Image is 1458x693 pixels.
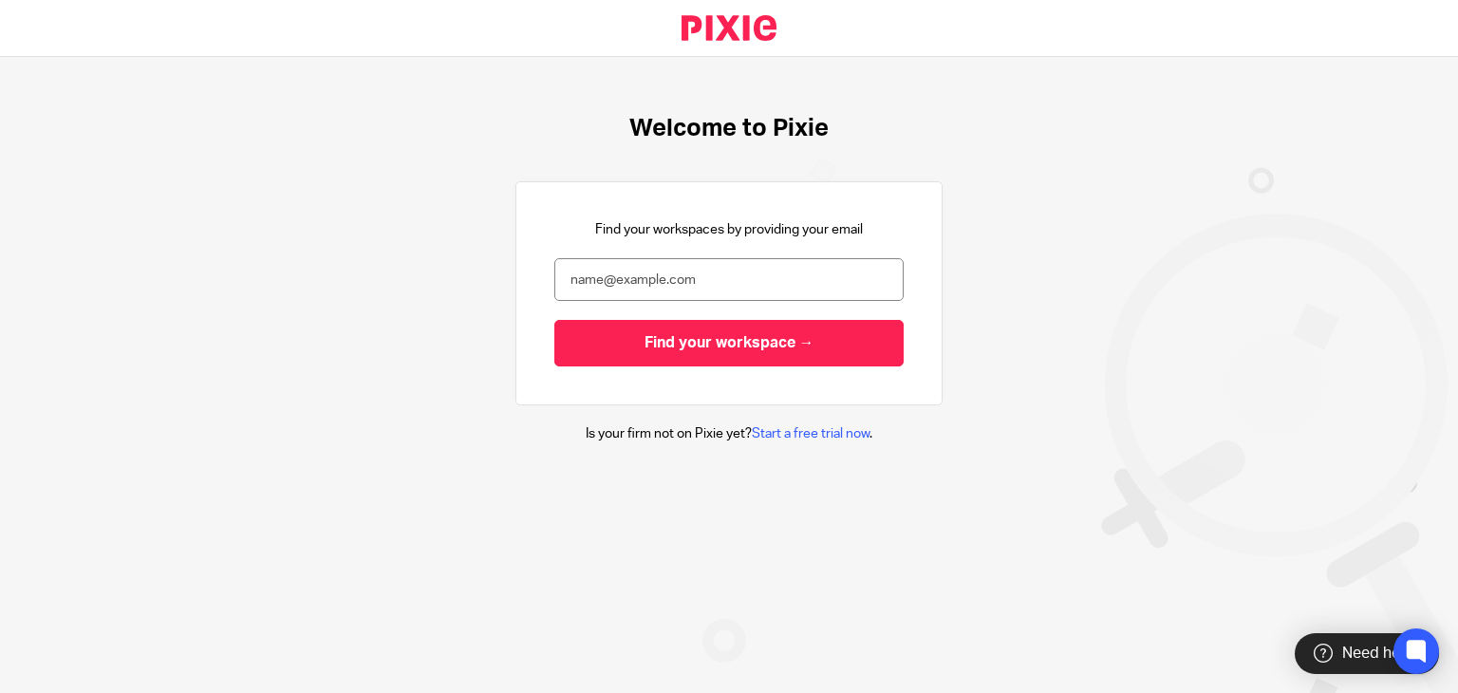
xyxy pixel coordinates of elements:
input: name@example.com [554,258,904,301]
h1: Welcome to Pixie [629,114,829,143]
p: Find your workspaces by providing your email [595,220,863,239]
a: Start a free trial now [752,427,869,440]
div: Need help? [1295,633,1439,674]
input: Find your workspace → [554,320,904,366]
p: Is your firm not on Pixie yet? . [586,424,872,443]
